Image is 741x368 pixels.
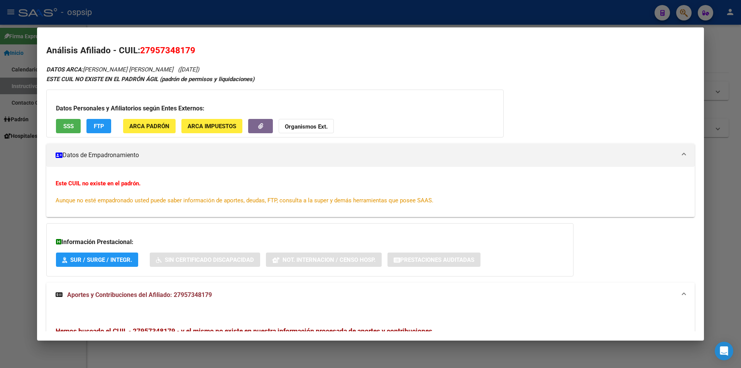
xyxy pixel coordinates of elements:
mat-panel-title: Datos de Empadronamiento [56,151,676,160]
span: Prestaciones Auditadas [400,256,474,263]
span: 27957348179 [140,45,195,55]
button: Not. Internacion / Censo Hosp. [266,253,382,267]
div: Open Intercom Messenger [715,342,733,360]
span: ARCA Impuestos [188,123,236,130]
button: FTP [86,119,111,133]
h2: Análisis Afiliado - CUIL: [46,44,695,57]
strong: Este CUIL no existe en el padrón. [56,180,140,187]
h3: Información Prestacional: [56,237,564,247]
div: Datos de Empadronamiento [46,167,695,217]
span: Not. Internacion / Censo Hosp. [283,256,376,263]
span: ([DATE]) [178,66,199,73]
button: Sin Certificado Discapacidad [150,253,260,267]
span: SSS [63,123,74,130]
span: ARCA Padrón [129,123,169,130]
strong: DATOS ARCA: [46,66,83,73]
button: SUR / SURGE / INTEGR. [56,253,138,267]
span: SUR / SURGE / INTEGR. [70,256,132,263]
mat-expansion-panel-header: Aportes y Contribuciones del Afiliado: 27957348179 [46,283,695,307]
h3: Datos Personales y Afiliatorios según Entes Externos: [56,104,494,113]
span: Hemos buscado el CUIL - 27957348179 - y el mismo no existe en nuestra información procesada de ap... [56,327,432,335]
mat-expansion-panel-header: Datos de Empadronamiento [46,144,695,167]
strong: ESTE CUIL NO EXISTE EN EL PADRÓN ÁGIL (padrón de permisos y liquidaciones) [46,76,254,83]
button: Prestaciones Auditadas [387,253,480,267]
button: Organismos Ext. [279,119,334,133]
span: Sin Certificado Discapacidad [165,256,254,263]
span: FTP [94,123,104,130]
strong: Organismos Ext. [285,123,328,130]
button: SSS [56,119,81,133]
button: ARCA Padrón [123,119,176,133]
span: Aportes y Contribuciones del Afiliado: 27957348179 [67,291,212,298]
span: [PERSON_NAME] [PERSON_NAME] [46,66,173,73]
button: ARCA Impuestos [181,119,242,133]
span: Aunque no esté empadronado usted puede saber información de aportes, deudas, FTP, consulta a la s... [56,197,433,204]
